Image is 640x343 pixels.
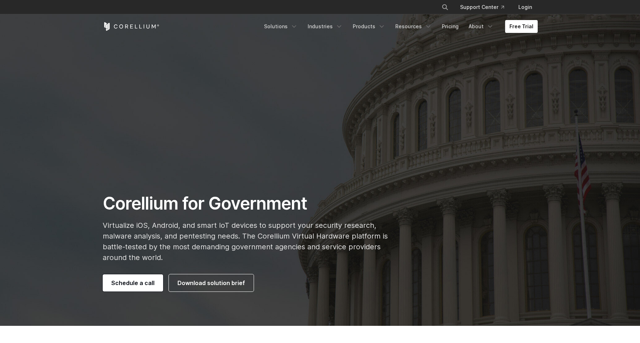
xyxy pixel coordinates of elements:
a: Free Trial [505,20,538,33]
a: Pricing [438,20,463,33]
span: Download solution brief [177,279,245,287]
a: Download solution brief [169,274,254,291]
a: Products [348,20,390,33]
a: About [464,20,498,33]
a: Schedule a call [103,274,163,291]
span: Schedule a call [111,279,155,287]
a: Solutions [260,20,302,33]
h1: Corellium for Government [103,193,388,214]
p: Virtualize iOS, Android, and smart IoT devices to support your security research, malware analysi... [103,220,388,263]
div: Navigation Menu [260,20,538,33]
a: Industries [303,20,347,33]
a: Login [513,1,538,14]
a: Corellium Home [103,22,160,31]
div: Navigation Menu [433,1,538,14]
button: Search [439,1,451,14]
a: Support Center [454,1,510,14]
a: Resources [391,20,436,33]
